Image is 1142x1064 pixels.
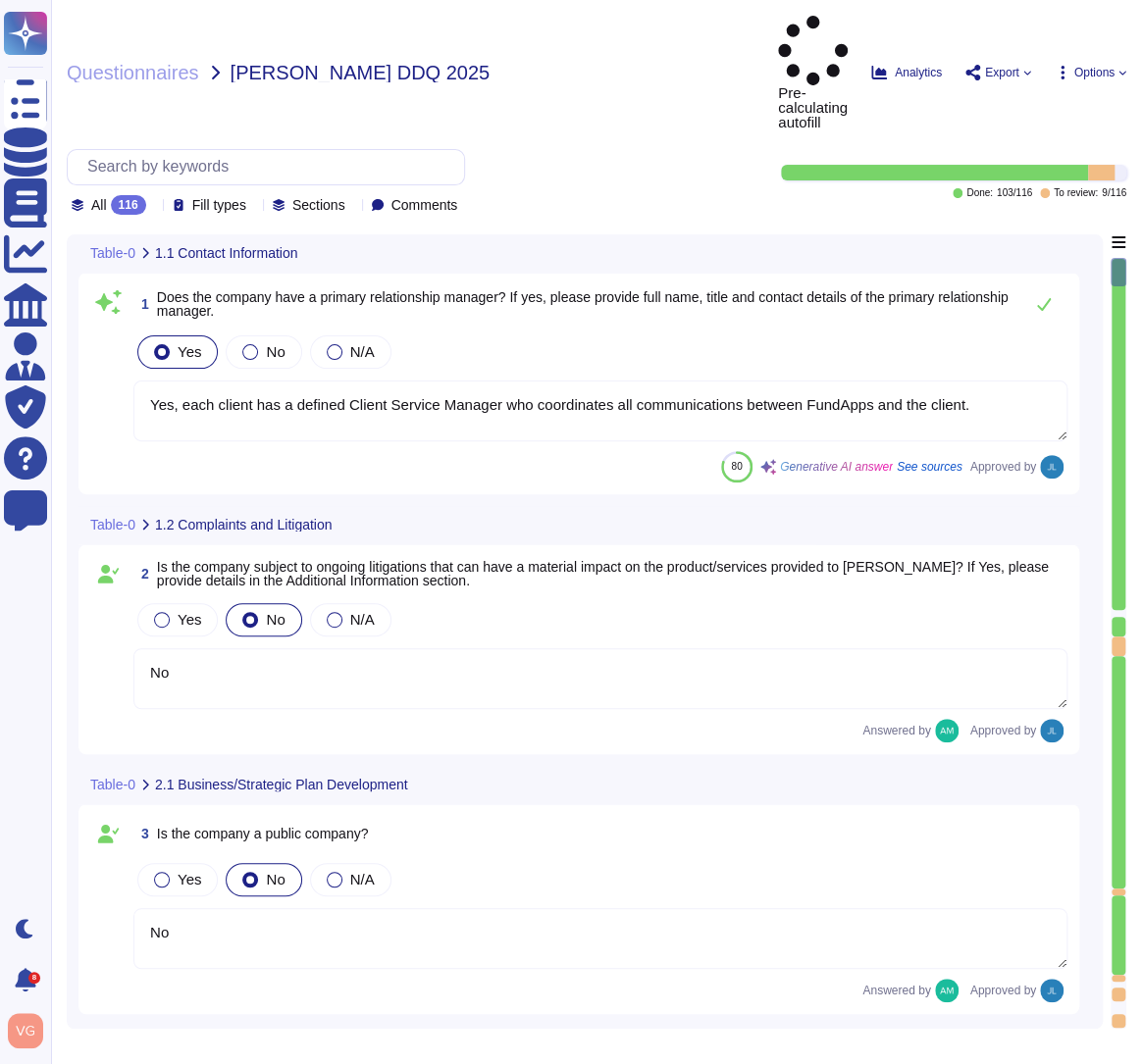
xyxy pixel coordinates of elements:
span: Export [985,67,1019,78]
span: To review: [1054,188,1098,198]
span: Yes [178,871,201,887]
span: Yes [178,611,201,628]
span: Yes [178,343,201,360]
span: Generative AI answer [780,461,893,473]
button: user [4,1009,57,1052]
span: 2.1 Business/Strategic Plan Development [155,778,408,791]
span: 2 [133,567,149,581]
img: user [935,719,959,742]
span: 80 [731,461,742,472]
span: Approved by [970,461,1036,473]
span: See sources [897,461,962,473]
span: No [266,871,285,887]
img: user [1040,455,1064,479]
span: Is the company subject to ongoing litigations that can have a material impact on the product/serv... [157,559,1049,588]
img: user [8,1013,43,1048]
span: Approved by [970,985,1036,996]
span: Approved by [970,725,1036,736]
span: 103 / 116 [997,188,1032,198]
textarea: No [133,908,1067,969]
span: N/A [350,871,375,887]
span: Answered by [862,725,930,736]
span: Done: [966,188,993,198]
span: 3 [133,827,149,840]
span: [PERSON_NAME] DDQ 2025 [231,63,491,82]
span: Options [1074,67,1115,78]
span: Does the company have a primary relationship manager? If yes, please provide full name, title and... [157,289,1009,319]
textarea: Yes, each client has a defined Client Service Manager who coordinates all communications between ... [133,380,1067,441]
span: Comments [391,198,458,212]
span: Table-0 [90,246,135,260]
textarea: No [133,648,1067,709]
span: No [266,343,285,360]
input: Search by keywords [78,150,464,184]
span: Fill types [192,198,246,212]
span: Table-0 [90,518,135,532]
span: Sections [292,198,345,212]
span: N/A [350,611,375,628]
span: Analytics [895,67,942,78]
span: Is the company a public company? [157,826,369,841]
span: 1.2 Complaints and Litigation [155,518,333,532]
span: 9 / 116 [1102,188,1126,198]
span: 1 [133,297,149,311]
img: user [1040,719,1064,742]
span: Answered by [862,985,930,996]
span: 1.1 Contact Information [155,246,298,260]
span: All [91,198,107,212]
button: Analytics [871,65,942,80]
img: user [935,979,959,1002]
span: Table-0 [90,778,135,791]
div: 116 [111,195,146,215]
span: N/A [350,343,375,360]
span: No [266,611,285,628]
span: Questionnaires [67,63,199,82]
span: Pre-calculating autofill [778,16,848,129]
div: 8 [28,972,40,984]
img: user [1040,979,1064,1002]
